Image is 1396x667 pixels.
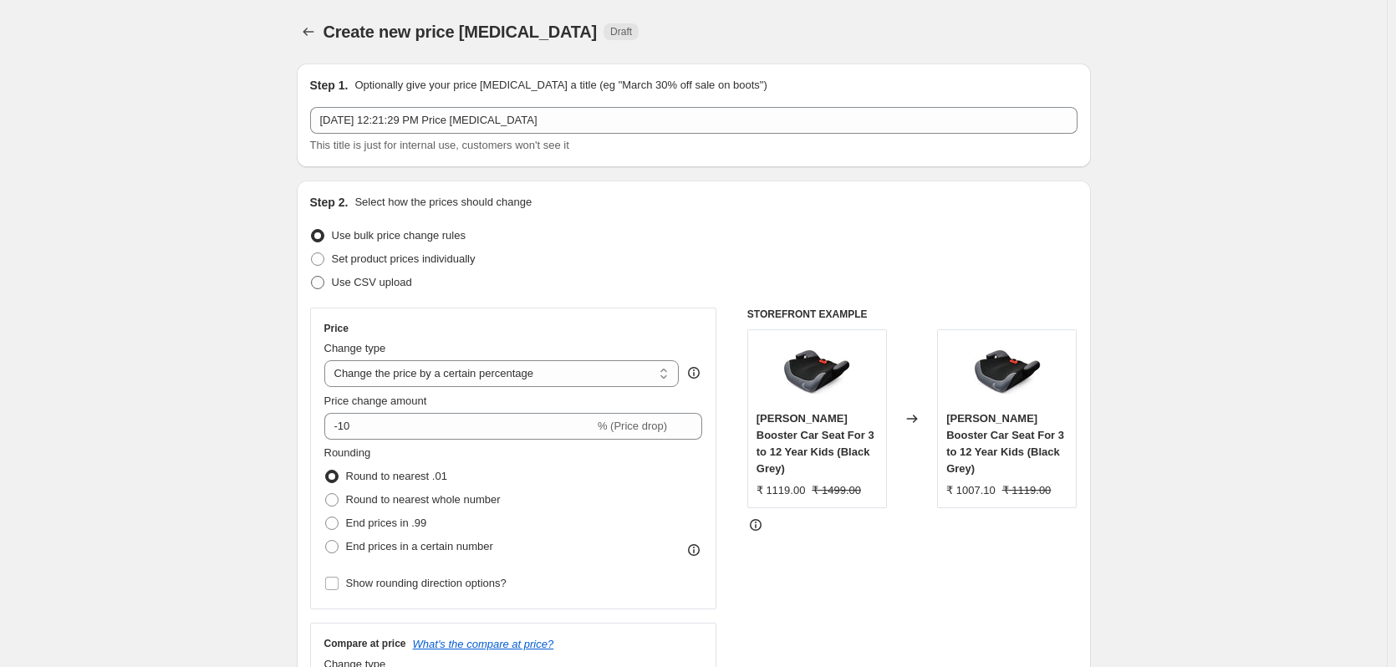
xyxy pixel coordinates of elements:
[324,413,594,440] input: -15
[812,482,861,499] strike: ₹ 1499.00
[346,493,501,506] span: Round to nearest whole number
[783,339,850,405] img: 1_Custom_ea7c9599-067c-43ba-be0c-7a0320a8d295_80x.jpg
[310,139,569,151] span: This title is just for internal use, customers won't see it
[332,229,466,242] span: Use bulk price change rules
[747,308,1078,321] h6: STOREFRONT EXAMPLE
[354,77,767,94] p: Optionally give your price [MEDICAL_DATA] a title (eg "March 30% off sale on boots")
[310,194,349,211] h2: Step 2.
[1002,482,1052,499] strike: ₹ 1119.00
[324,342,386,354] span: Change type
[324,637,406,650] h3: Compare at price
[310,107,1078,134] input: 30% off holiday sale
[324,446,371,459] span: Rounding
[297,20,320,43] button: Price change jobs
[685,364,702,381] div: help
[946,412,1064,475] span: [PERSON_NAME] Booster Car Seat For 3 to 12 Year Kids (Black Grey)
[598,420,667,432] span: % (Price drop)
[346,517,427,529] span: End prices in .99
[346,540,493,552] span: End prices in a certain number
[757,482,806,499] div: ₹ 1119.00
[354,194,532,211] p: Select how the prices should change
[610,25,632,38] span: Draft
[974,339,1041,405] img: 1_Custom_ea7c9599-067c-43ba-be0c-7a0320a8d295_80x.jpg
[946,482,996,499] div: ₹ 1007.10
[757,412,874,475] span: [PERSON_NAME] Booster Car Seat For 3 to 12 Year Kids (Black Grey)
[346,470,447,482] span: Round to nearest .01
[324,395,427,407] span: Price change amount
[332,252,476,265] span: Set product prices individually
[324,322,349,335] h3: Price
[332,276,412,288] span: Use CSV upload
[346,577,507,589] span: Show rounding direction options?
[324,23,598,41] span: Create new price [MEDICAL_DATA]
[310,77,349,94] h2: Step 1.
[413,638,554,650] button: What's the compare at price?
